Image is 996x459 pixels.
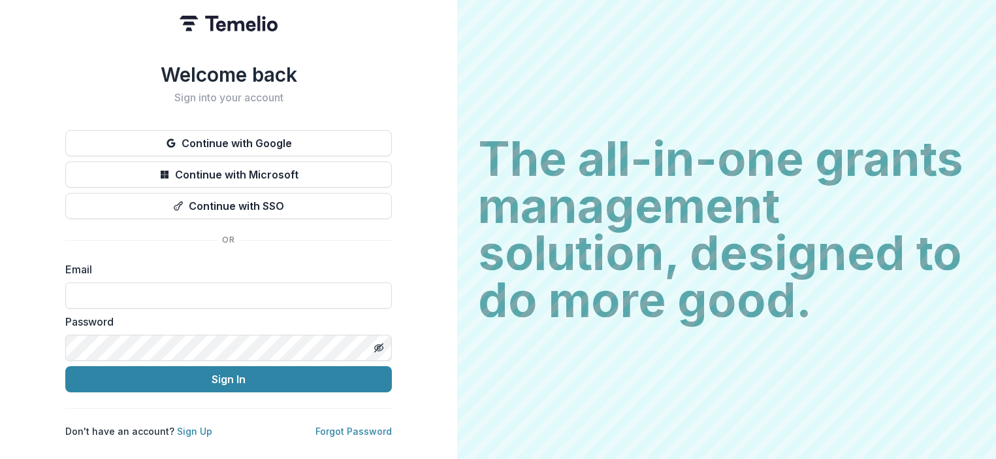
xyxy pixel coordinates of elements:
button: Continue with SSO [65,193,392,219]
button: Continue with Google [65,130,392,156]
h1: Welcome back [65,63,392,86]
button: Continue with Microsoft [65,161,392,188]
p: Don't have an account? [65,424,212,438]
img: Temelio [180,16,278,31]
a: Sign Up [177,426,212,437]
label: Password [65,314,384,330]
button: Toggle password visibility [368,337,389,358]
label: Email [65,262,384,277]
button: Sign In [65,366,392,392]
h2: Sign into your account [65,92,392,104]
a: Forgot Password [315,426,392,437]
